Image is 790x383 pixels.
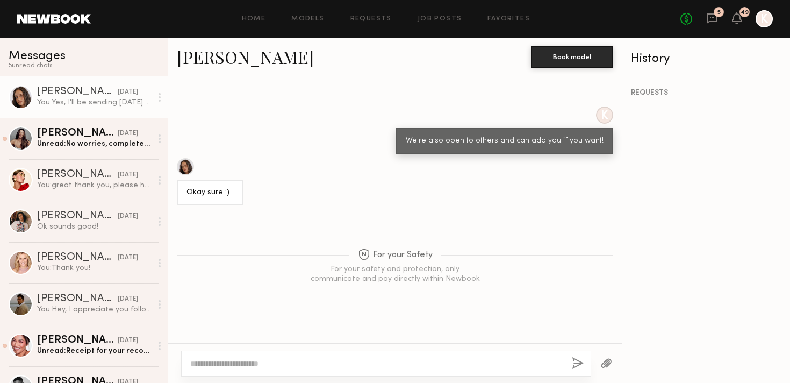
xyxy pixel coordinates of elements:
[118,294,138,304] div: [DATE]
[118,253,138,263] div: [DATE]
[37,294,118,304] div: [PERSON_NAME]
[418,16,462,23] a: Job Posts
[309,265,481,284] div: For your safety and protection, only communicate and pay directly within Newbook
[717,10,721,16] div: 5
[531,52,613,61] a: Book model
[118,129,138,139] div: [DATE]
[118,170,138,180] div: [DATE]
[291,16,324,23] a: Models
[118,211,138,222] div: [DATE]
[741,10,749,16] div: 49
[37,304,152,315] div: You: Hey, I appreciate you following up and letting us know! You can be released. Thanks!
[358,249,433,262] span: For your Safety
[9,50,66,62] span: Messages
[37,180,152,190] div: You: great thank you, please hold
[37,335,118,346] div: [PERSON_NAME]
[37,169,118,180] div: [PERSON_NAME]
[186,187,234,199] div: Okay sure :)
[118,336,138,346] div: [DATE]
[531,46,613,68] button: Book model
[37,346,152,356] div: Unread: Receipt for your records!
[706,12,718,26] a: 5
[242,16,266,23] a: Home
[406,135,604,147] div: We're also open to others and can add you if you want!
[37,128,118,139] div: [PERSON_NAME]
[631,53,781,65] div: History
[756,10,773,27] a: K
[37,222,152,232] div: Ok sounds good!
[37,139,152,149] div: Unread: No worries, completely understand
[37,87,118,97] div: [PERSON_NAME]
[350,16,392,23] a: Requests
[487,16,530,23] a: Favorites
[118,87,138,97] div: [DATE]
[37,263,152,273] div: You: Thank you!
[37,97,152,108] div: You: Yes, I'll be sending [DATE] AM.
[177,45,314,68] a: [PERSON_NAME]
[37,211,118,222] div: [PERSON_NAME] S.
[631,89,781,97] div: REQUESTS
[37,252,118,263] div: [PERSON_NAME]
